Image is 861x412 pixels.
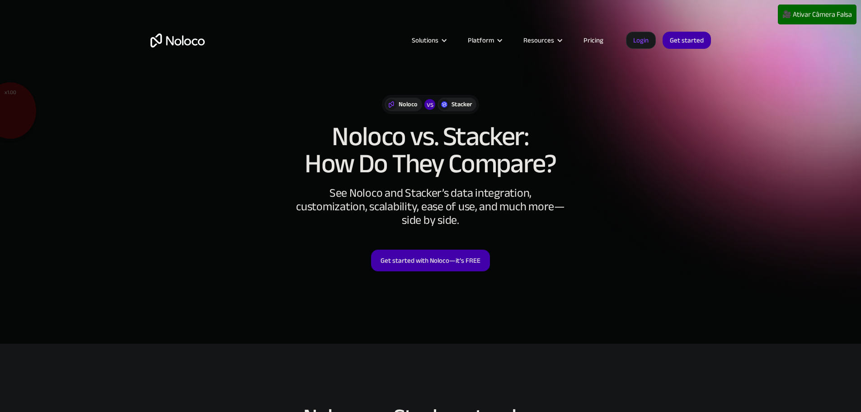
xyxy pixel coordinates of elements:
a: Pricing [572,34,615,46]
div: Resources [512,34,572,46]
div: Solutions [412,34,438,46]
div: Solutions [400,34,456,46]
div: Platform [456,34,512,46]
a: home [151,33,205,47]
div: Stacker [452,99,472,109]
div: vs [424,99,435,110]
div: Platform [468,34,494,46]
button: 🎥 Ativar Câmera Falsa [778,5,856,24]
a: Login [626,32,656,49]
a: Get started [663,32,711,49]
div: See Noloco and Stacker’s data integration, customization, scalability, ease of use, and much more... [295,186,566,227]
h1: Noloco vs. Stacker: How Do They Compare? [151,123,711,177]
div: Noloco [399,99,418,109]
a: Get started with Noloco—it’s FREE [371,250,490,271]
div: Resources [523,34,554,46]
